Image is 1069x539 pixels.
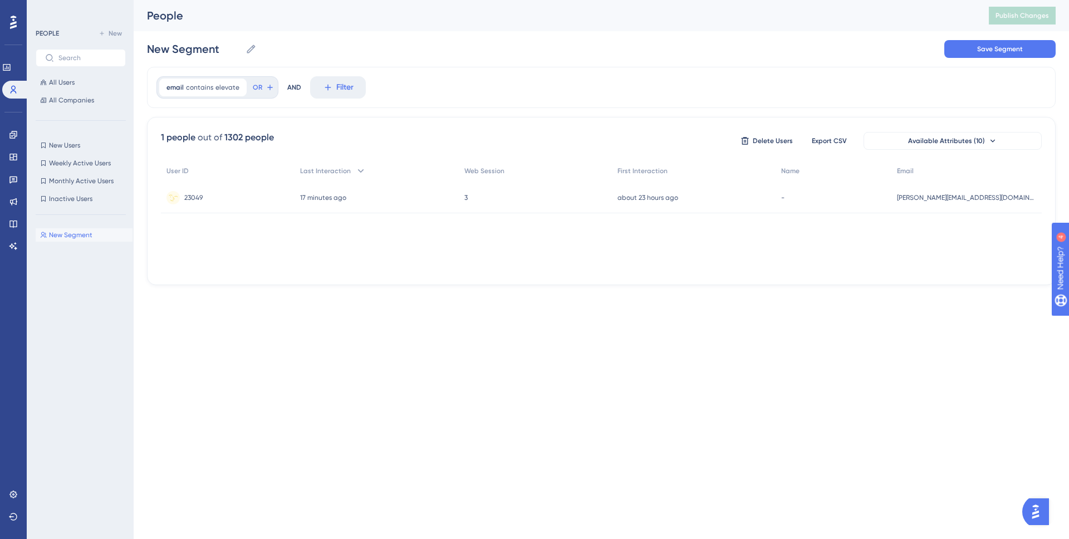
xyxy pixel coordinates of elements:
[36,76,126,89] button: All Users
[617,194,678,202] time: about 23 hours ago
[161,131,195,144] div: 1 people
[147,41,241,57] input: Segment Name
[184,193,203,202] span: 23049
[336,81,354,94] span: Filter
[801,132,857,150] button: Export CSV
[287,76,301,99] div: AND
[781,193,784,202] span: -
[166,166,189,175] span: User ID
[464,193,468,202] span: 3
[49,141,80,150] span: New Users
[864,132,1042,150] button: Available Attributes (10)
[753,136,793,145] span: Delete Users
[36,94,126,107] button: All Companies
[77,6,81,14] div: 4
[36,29,59,38] div: PEOPLE
[49,159,111,168] span: Weekly Active Users
[224,131,274,144] div: 1302 people
[49,194,92,203] span: Inactive Users
[812,136,847,145] span: Export CSV
[996,11,1049,20] span: Publish Changes
[147,8,961,23] div: People
[464,166,504,175] span: Web Session
[26,3,70,16] span: Need Help?
[253,83,262,92] span: OR
[977,45,1023,53] span: Save Segment
[944,40,1056,58] button: Save Segment
[49,177,114,185] span: Monthly Active Users
[166,83,184,92] span: email
[310,76,366,99] button: Filter
[300,166,351,175] span: Last Interaction
[739,132,795,150] button: Delete Users
[215,83,239,92] span: elevate
[36,228,133,242] button: New Segment
[908,136,985,145] span: Available Attributes (10)
[36,139,126,152] button: New Users
[1022,495,1056,528] iframe: UserGuiding AI Assistant Launcher
[617,166,668,175] span: First Interaction
[897,193,1036,202] span: [PERSON_NAME][EMAIL_ADDRESS][DOMAIN_NAME]
[781,166,800,175] span: Name
[989,7,1056,24] button: Publish Changes
[109,29,122,38] span: New
[36,174,126,188] button: Monthly Active Users
[58,54,116,62] input: Search
[897,166,914,175] span: Email
[49,231,92,239] span: New Segment
[95,27,126,40] button: New
[49,78,75,87] span: All Users
[186,83,213,92] span: contains
[36,192,126,205] button: Inactive Users
[251,79,276,96] button: OR
[300,194,346,202] time: 17 minutes ago
[36,156,126,170] button: Weekly Active Users
[49,96,94,105] span: All Companies
[198,131,222,144] div: out of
